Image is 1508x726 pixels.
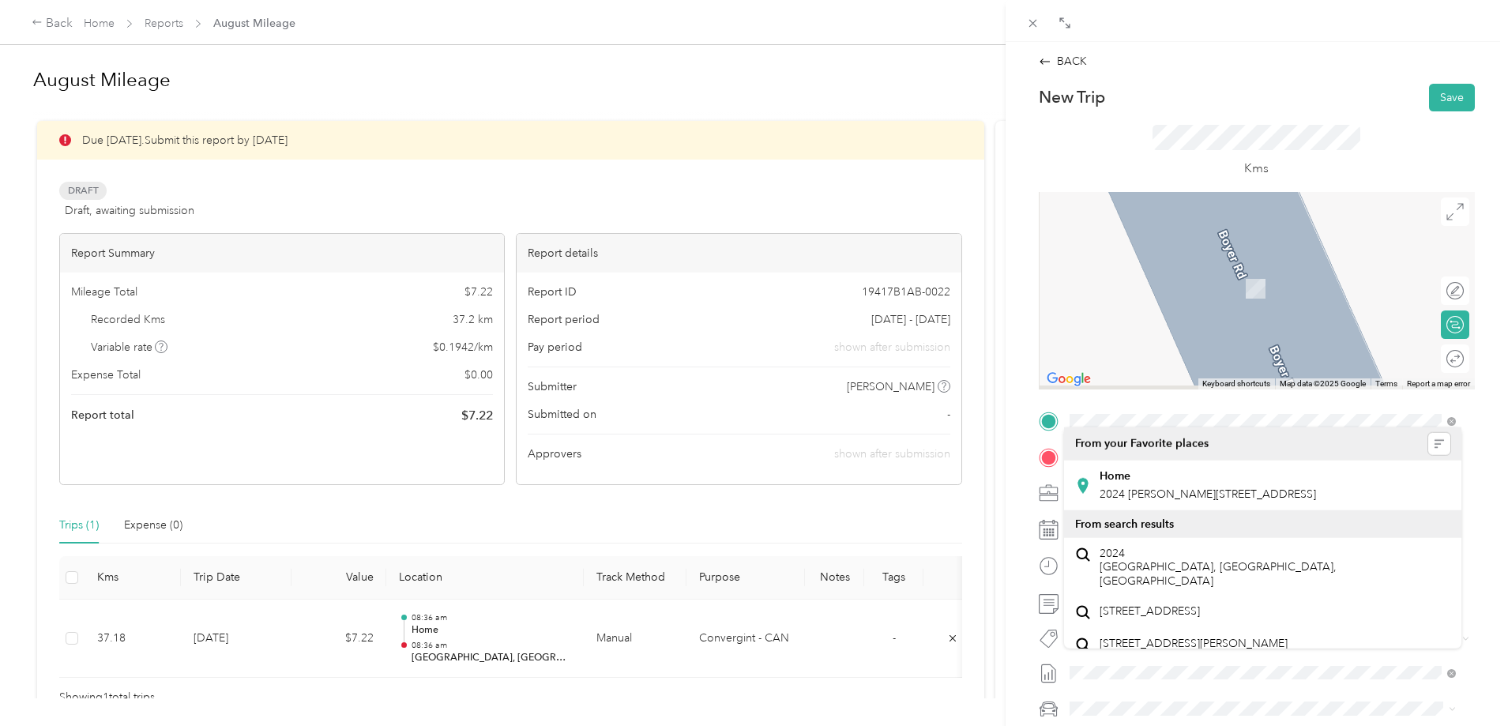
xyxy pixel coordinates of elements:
[1099,604,1199,618] span: [STREET_ADDRESS]
[1429,84,1475,111] button: Save
[1420,638,1508,726] iframe: Everlance-gr Chat Button Frame
[1043,369,1095,389] img: Google
[1075,517,1174,530] span: From search results
[1039,86,1105,108] p: New Trip
[1099,546,1450,588] span: 2024 [GEOGRAPHIC_DATA], [GEOGRAPHIC_DATA], [GEOGRAPHIC_DATA]
[1280,379,1366,388] span: Map data ©2025 Google
[1099,487,1315,500] span: 2024 [PERSON_NAME][STREET_ADDRESS]
[1202,378,1270,389] button: Keyboard shortcuts
[1043,369,1095,389] a: Open this area in Google Maps (opens a new window)
[1039,53,1087,70] div: BACK
[1075,436,1209,450] span: From your Favorite places
[1099,636,1287,650] span: [STREET_ADDRESS][PERSON_NAME]
[1375,379,1397,388] a: Terms (opens in new tab)
[1244,159,1269,179] p: Kms
[1099,468,1130,483] strong: Home
[1407,379,1470,388] a: Report a map error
